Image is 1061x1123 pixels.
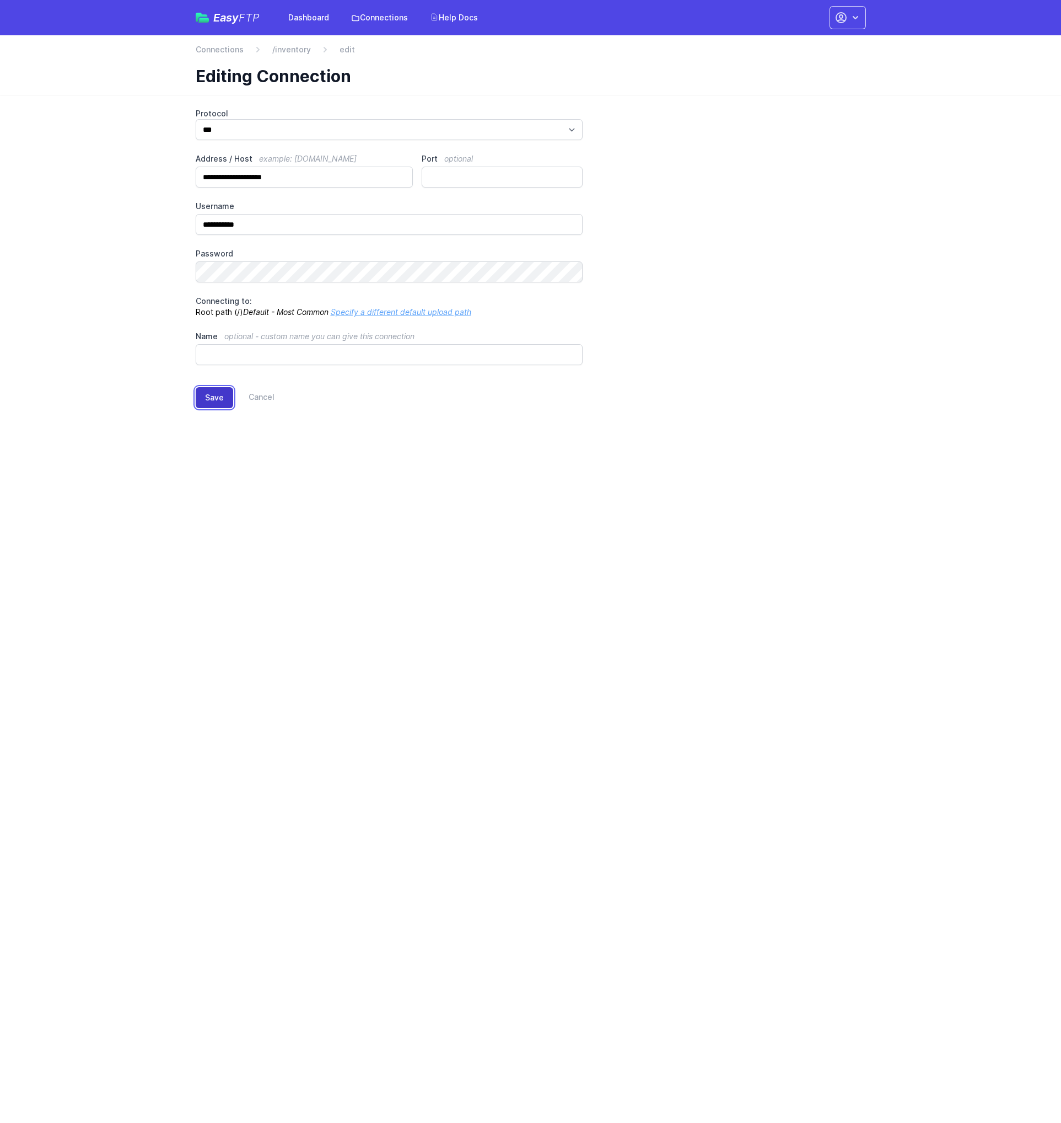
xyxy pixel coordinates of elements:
span: optional [444,154,473,163]
button: Save [196,387,233,408]
label: Address / Host [196,153,413,164]
label: Protocol [196,108,583,119]
a: /inventory [272,44,311,55]
nav: Breadcrumb [196,44,866,62]
span: example: [DOMAIN_NAME] [259,154,357,163]
span: FTP [239,11,260,24]
span: Easy [213,12,260,23]
a: Connections [196,44,244,55]
span: optional - custom name you can give this connection [224,331,414,341]
label: Password [196,248,583,259]
span: edit [340,44,355,55]
label: Username [196,201,583,212]
a: Cancel [233,387,274,408]
a: EasyFTP [196,12,260,23]
a: Help Docs [423,8,484,28]
img: easyftp_logo.png [196,13,209,23]
label: Name [196,331,583,342]
a: Dashboard [282,8,336,28]
a: Specify a different default upload path [331,307,471,317]
h1: Editing Connection [196,66,857,86]
span: Connecting to: [196,296,252,306]
a: Connections [344,8,414,28]
p: Root path (/) [196,296,583,318]
i: Default - Most Common [243,307,328,317]
iframe: Drift Widget Chat Controller [1006,1068,1048,1110]
label: Port [422,153,583,164]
